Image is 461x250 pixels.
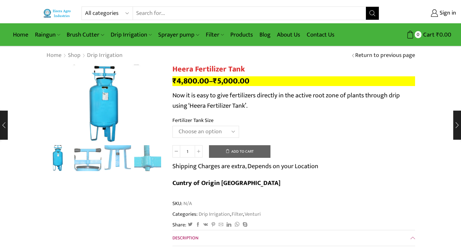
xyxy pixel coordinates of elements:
a: Brush Cutter [63,27,107,42]
li: 4 / 5 [134,145,161,171]
span: ₹ [213,74,217,88]
span: Description [172,234,198,242]
li: 3 / 5 [104,145,131,171]
li: 1 / 5 [45,145,71,171]
span: Share: [172,221,186,229]
a: Contact Us [303,27,338,42]
img: Heera Fertilizer Tank [45,144,71,171]
a: 0 Cart ₹0.00 [386,29,451,41]
input: Search for... [133,7,366,20]
a: Drip Irrigation [107,27,155,42]
bdi: 4,800.00 [172,74,209,88]
nav: Breadcrumb [46,51,123,60]
span: N/A [182,200,192,207]
a: Filter [231,210,243,218]
p: Now it is easy to give fertilizers directly in the active root zone of plants through drip using ... [172,90,415,111]
span: SKU: [172,200,415,207]
a: Sprayer pump [155,27,202,42]
label: Fertilizer Tank Size [172,117,214,124]
a: Home [10,27,32,42]
a: Raingun [32,27,63,42]
button: Search button [366,7,379,20]
p: – [172,76,415,86]
span: Categories: , , [172,211,261,218]
a: Home [46,51,62,60]
div: 1 / 5 [46,65,163,142]
span: Cart [422,30,434,39]
span: ₹ [436,30,439,40]
a: Blog [256,27,274,42]
a: Shop [68,51,81,60]
a: Sign in [389,7,456,19]
b: Cuntry of Origin [GEOGRAPHIC_DATA] [172,178,280,189]
img: Heera Fertilizer Tank [46,65,163,142]
bdi: 5,000.00 [213,74,249,88]
a: Description [172,230,415,246]
a: Filter [203,27,227,42]
button: Add to cart [209,145,270,158]
a: Fertilizer Tank 04 [134,145,161,172]
li: 2 / 5 [74,145,101,171]
a: Drip Irrigation [87,51,123,60]
a: Fertilizer Tank 02 [74,145,101,172]
a: Venturi [244,210,261,218]
bdi: 0.00 [436,30,451,40]
a: Products [227,27,256,42]
span: ₹ [172,74,177,88]
span: 0 [415,31,422,38]
span: Sign in [438,9,456,17]
p: Shipping Charges are extra, Depends on your Location [172,161,318,171]
a: About Us [274,27,303,42]
a: Fertilizer Tank 03 [104,145,131,172]
a: Drip Irrigation [198,210,230,218]
input: Product quantity [180,145,195,158]
a: Return to previous page [355,51,415,60]
h1: Heera Fertilizer Tank [172,65,415,74]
